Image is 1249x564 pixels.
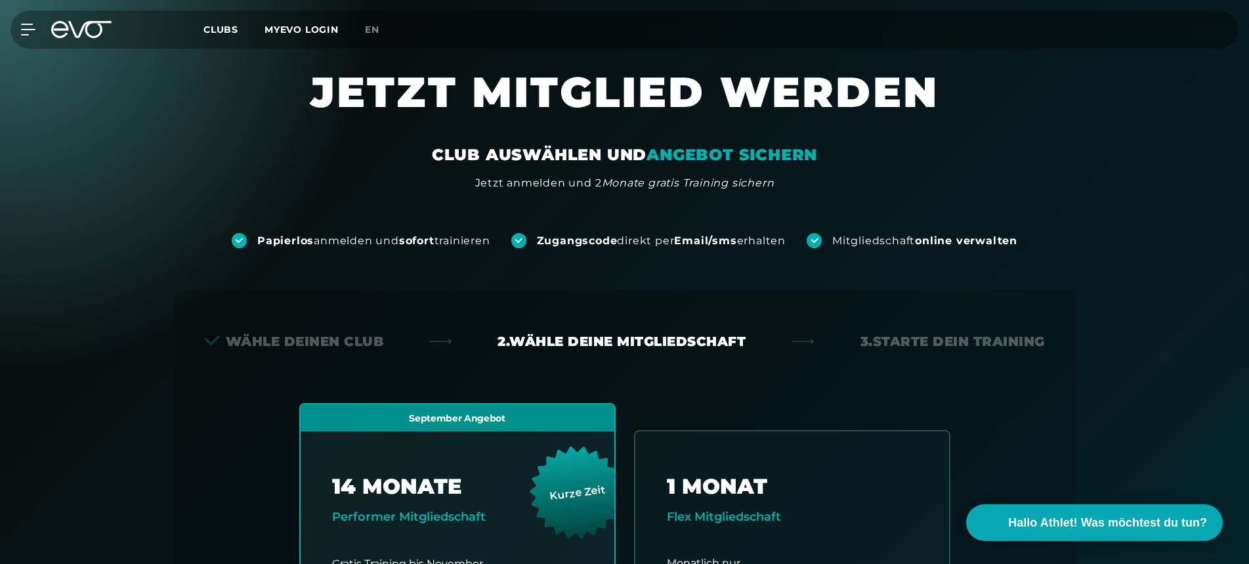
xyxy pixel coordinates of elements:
em: Monate gratis Training sichern [602,177,774,189]
div: Wähle deinen Club [205,332,384,351]
span: Clubs [203,24,238,35]
div: direkt per erhalten [537,234,786,248]
strong: Papierlos [257,234,314,247]
strong: online verwalten [915,234,1017,247]
a: MYEVO LOGIN [265,24,339,35]
strong: Email/sms [674,234,736,247]
div: 2. Wähle deine Mitgliedschaft [497,332,746,351]
div: 3. Starte dein Training [860,332,1045,351]
div: Mitgliedschaft [832,234,1017,248]
span: Hallo Athlet! Was möchtest du tun? [1008,514,1207,532]
a: en [365,22,395,37]
div: Jetzt anmelden und 2 [475,175,774,191]
div: CLUB AUSWÄHLEN UND [432,144,817,165]
div: anmelden und trainieren [257,234,490,248]
em: ANGEBOT SICHERN [646,145,817,164]
a: Clubs [203,23,265,35]
h1: JETZT MITGLIED WERDEN [231,66,1019,144]
strong: sofort [399,234,434,247]
strong: Zugangscode [537,234,618,247]
button: Hallo Athlet! Was möchtest du tun? [966,504,1223,541]
span: en [365,24,379,35]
